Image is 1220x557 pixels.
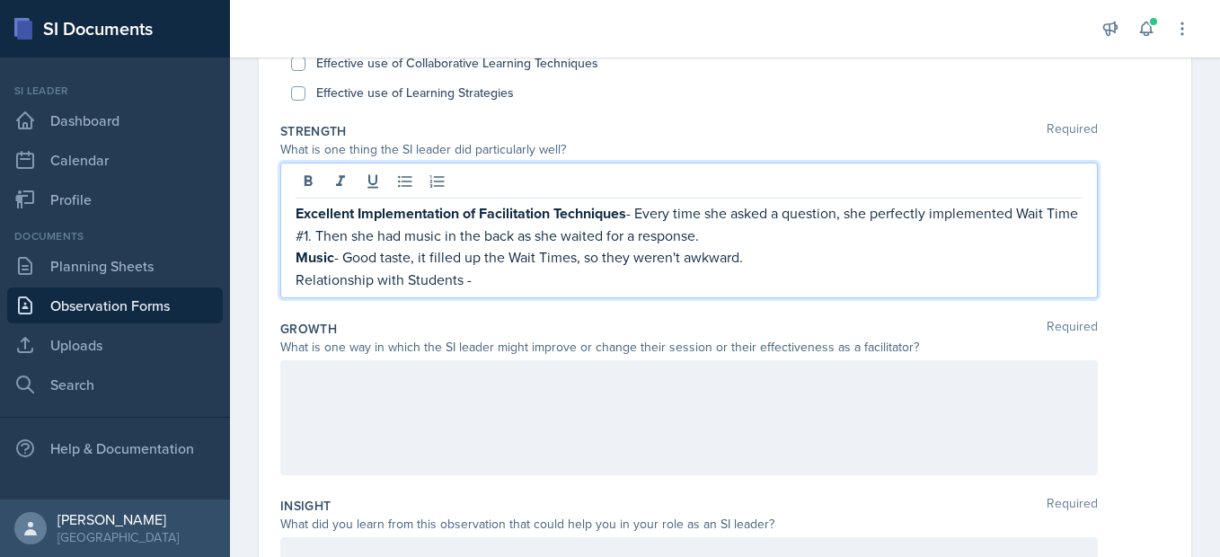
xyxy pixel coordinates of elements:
a: Calendar [7,142,223,178]
label: Insight [280,497,331,515]
strong: Music [296,247,334,268]
div: What is one way in which the SI leader might improve or change their session or their effectivene... [280,338,1098,357]
a: Uploads [7,327,223,363]
span: Required [1047,122,1098,140]
a: Search [7,367,223,402]
label: Effective use of Learning Strategies [316,84,514,102]
a: Profile [7,181,223,217]
p: - Good taste, it filled up the Wait Times, so they weren't awkward. [296,246,1083,269]
label: Effective use of Collaborative Learning Techniques [316,54,598,73]
div: What is one thing the SI leader did particularly well? [280,140,1098,159]
span: Required [1047,497,1098,515]
div: Si leader [7,83,223,99]
a: Planning Sheets [7,248,223,284]
span: Required [1047,320,1098,338]
a: Dashboard [7,102,223,138]
div: What did you learn from this observation that could help you in your role as an SI leader? [280,515,1098,534]
div: [PERSON_NAME] [57,510,179,528]
p: Relationship with Students - [296,269,1083,290]
label: Strength [280,122,347,140]
a: Observation Forms [7,287,223,323]
div: Documents [7,228,223,244]
p: - Every time she asked a question, she perfectly implemented Wait Time #1. Then she had music in ... [296,202,1083,246]
label: Growth [280,320,337,338]
div: [GEOGRAPHIC_DATA] [57,528,179,546]
strong: Excellent Implementation of Facilitation Techniques [296,203,626,224]
div: Help & Documentation [7,430,223,466]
